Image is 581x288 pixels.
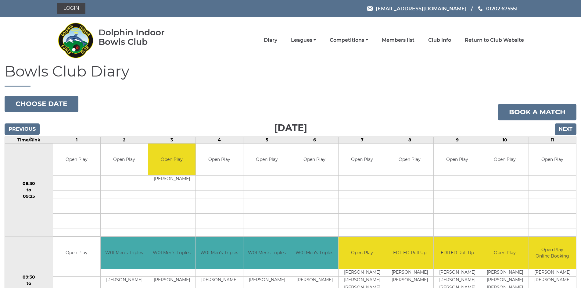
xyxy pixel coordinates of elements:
[291,237,338,269] td: W01 Men's Triples
[243,237,291,269] td: W01 Men's Triples
[481,276,529,284] td: [PERSON_NAME]
[367,6,373,11] img: Email
[148,276,195,284] td: [PERSON_NAME]
[5,137,53,143] td: Time/Rink
[529,137,576,143] td: 11
[148,176,195,183] td: [PERSON_NAME]
[386,144,433,176] td: Open Play
[148,137,195,143] td: 3
[529,144,576,176] td: Open Play
[434,237,481,269] td: EDITED Roll Up
[291,137,338,143] td: 6
[434,269,481,276] td: [PERSON_NAME]
[486,5,518,11] span: 01202 675551
[338,137,386,143] td: 7
[481,237,529,269] td: Open Play
[481,144,529,176] td: Open Play
[386,269,433,276] td: [PERSON_NAME]
[386,237,433,269] td: EDITED Roll Up
[339,144,386,176] td: Open Play
[382,37,414,44] a: Members list
[529,276,576,284] td: [PERSON_NAME]
[243,144,291,176] td: Open Play
[529,269,576,276] td: [PERSON_NAME]
[339,276,386,284] td: [PERSON_NAME]
[434,144,481,176] td: Open Play
[498,104,576,120] a: Book a match
[148,144,195,176] td: Open Play
[101,144,148,176] td: Open Play
[99,28,184,47] div: Dolphin Indoor Bowls Club
[101,276,148,284] td: [PERSON_NAME]
[477,5,518,12] a: Phone us 01202 675551
[101,237,148,269] td: W01 Men's Triples
[291,144,338,176] td: Open Play
[196,237,243,269] td: W01 Men's Triples
[555,123,576,135] input: Next
[478,6,482,11] img: Phone us
[5,63,576,87] h1: Bowls Club Diary
[57,3,85,14] a: Login
[5,143,53,237] td: 08:30 to 09:25
[264,37,277,44] a: Diary
[196,144,243,176] td: Open Play
[5,123,40,135] input: Previous
[434,276,481,284] td: [PERSON_NAME]
[57,19,94,62] img: Dolphin Indoor Bowls Club
[529,237,576,269] td: Open Play Online Booking
[433,137,481,143] td: 9
[330,37,368,44] a: Competitions
[5,96,78,112] button: Choose date
[53,137,100,143] td: 1
[339,237,386,269] td: Open Play
[339,269,386,276] td: [PERSON_NAME]
[100,137,148,143] td: 2
[148,237,195,269] td: W01 Men's Triples
[481,137,529,143] td: 10
[243,276,291,284] td: [PERSON_NAME]
[465,37,524,44] a: Return to Club Website
[386,276,433,284] td: [PERSON_NAME]
[386,137,433,143] td: 8
[428,37,451,44] a: Club Info
[376,5,467,11] span: [EMAIL_ADDRESS][DOMAIN_NAME]
[367,5,467,12] a: Email [EMAIL_ADDRESS][DOMAIN_NAME]
[481,269,529,276] td: [PERSON_NAME]
[243,137,291,143] td: 5
[196,276,243,284] td: [PERSON_NAME]
[53,237,100,269] td: Open Play
[291,37,316,44] a: Leagues
[291,276,338,284] td: [PERSON_NAME]
[53,144,100,176] td: Open Play
[195,137,243,143] td: 4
